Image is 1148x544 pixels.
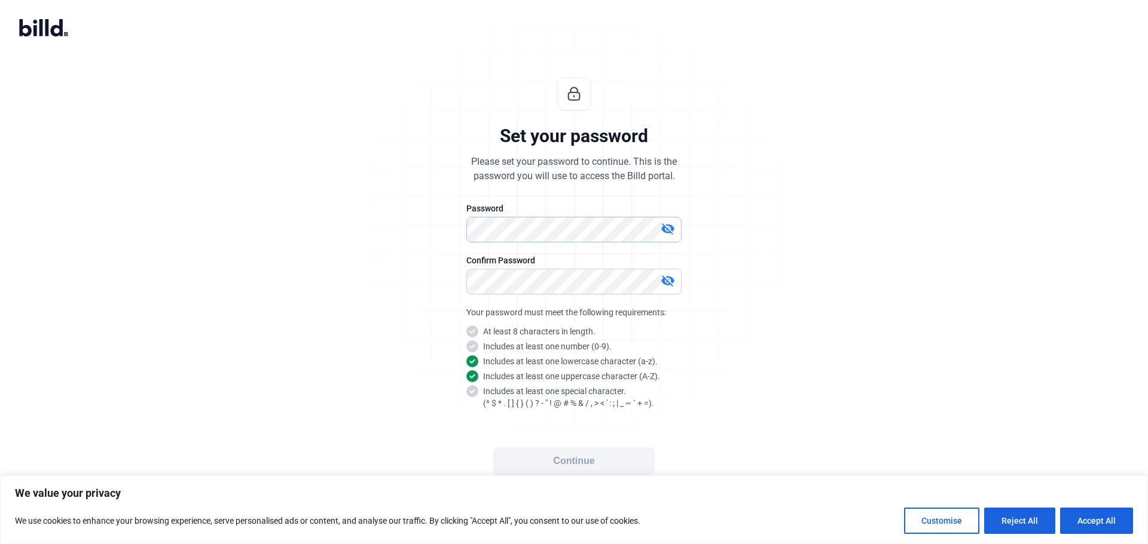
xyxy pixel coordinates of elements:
[466,254,682,266] div: Confirm Password
[15,486,1133,500] p: We value your privacy
[483,370,660,382] snap: Includes at least one uppercase character (A-Z).
[471,155,677,183] div: Please set your password to continue. This is the password you will use to access the Billd portal.
[15,514,640,528] p: We use cookies to enhance your browsing experience, serve personalised ads or content, and analys...
[904,508,979,534] button: Customise
[500,125,648,147] div: Set your password
[466,202,682,214] div: Password
[661,273,675,288] mat-icon: visibility_off
[483,355,658,367] snap: Includes at least one lowercase character (a-z).
[483,325,596,337] snap: At least 8 characters in length.
[1060,508,1133,534] button: Accept All
[466,306,682,318] div: Your password must meet the following requirements:
[984,508,1055,534] button: Reject All
[661,222,675,236] mat-icon: visibility_off
[493,447,655,475] button: Continue
[483,340,612,352] snap: Includes at least one number (0-9).
[483,385,654,409] snap: Includes at least one special character. (^ $ * . [ ] { } ( ) ? - " ! @ # % & / , > < ' : ; | _ ~...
